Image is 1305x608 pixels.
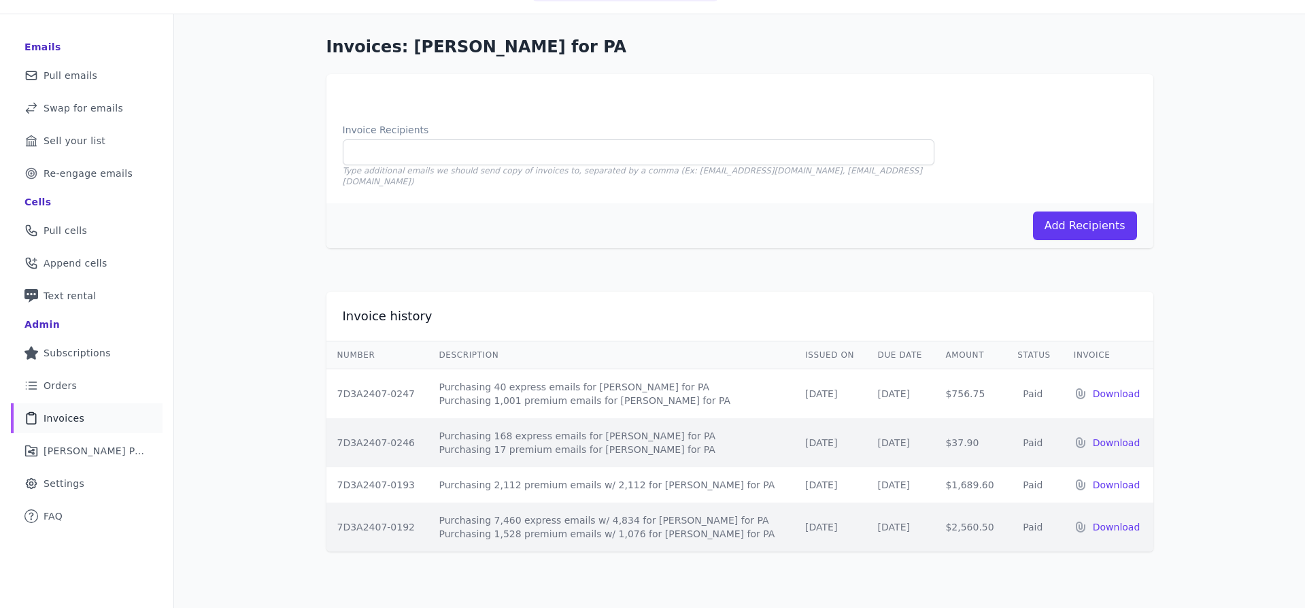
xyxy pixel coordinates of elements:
[11,281,163,311] a: Text rental
[24,40,61,54] div: Emails
[867,341,935,369] th: Due Date
[794,418,867,467] td: [DATE]
[428,503,795,552] td: Purchasing 7,460 express emails w/ 4,834 for [PERSON_NAME] for PA Purchasing 1,528 premium emails...
[11,338,163,368] a: Subscriptions
[11,403,163,433] a: Invoices
[44,134,105,148] span: Sell your list
[1017,522,1048,533] span: Paid
[11,158,163,188] a: Re-engage emails
[326,503,428,552] td: 7D3A2407-0192
[343,165,934,187] p: Type additional emails we should send copy of invoices to, separated by a comma (Ex: [EMAIL_ADDRE...
[326,341,428,369] th: Number
[326,418,428,467] td: 7D3A2407-0246
[867,503,935,552] td: [DATE]
[1093,436,1142,450] a: Download
[934,503,1006,552] td: $2,560.50
[44,509,63,523] span: FAQ
[44,289,97,303] span: Text rental
[24,318,60,331] div: Admin
[867,467,935,503] td: [DATE]
[1006,341,1063,369] th: Status
[934,418,1006,467] td: $37.90
[44,477,84,490] span: Settings
[1033,212,1137,240] button: Add Recipients
[343,308,433,324] h2: Invoice history
[326,36,1153,58] h1: Invoices: [PERSON_NAME] for PA
[11,93,163,123] a: Swap for emails
[1093,520,1142,534] a: Download
[428,369,795,419] td: Purchasing 40 express emails for [PERSON_NAME] for PA Purchasing 1,001 premium emails for [PERSON...
[44,346,111,360] span: Subscriptions
[794,369,867,419] td: [DATE]
[1093,387,1142,401] a: Download
[24,195,51,209] div: Cells
[343,123,934,137] label: Invoice Recipients
[11,371,163,401] a: Orders
[11,61,163,90] a: Pull emails
[867,418,935,467] td: [DATE]
[934,341,1006,369] th: Amount
[1017,479,1048,490] span: Paid
[326,467,428,503] td: 7D3A2407-0193
[11,126,163,156] a: Sell your list
[934,467,1006,503] td: $1,689.60
[326,369,428,419] td: 7D3A2407-0247
[1093,478,1142,492] a: Download
[1017,388,1048,399] span: Paid
[428,341,795,369] th: Description
[428,467,795,503] td: Purchasing 2,112 premium emails w/ 2,112 for [PERSON_NAME] for PA
[794,341,867,369] th: Issued on
[44,256,107,270] span: Append cells
[44,444,146,458] span: [PERSON_NAME] Performance
[44,69,97,82] span: Pull emails
[11,469,163,499] a: Settings
[11,436,163,466] a: [PERSON_NAME] Performance
[44,167,133,180] span: Re-engage emails
[1063,341,1153,369] th: Invoice
[44,101,123,115] span: Swap for emails
[11,248,163,278] a: Append cells
[794,503,867,552] td: [DATE]
[11,216,163,246] a: Pull cells
[1017,437,1048,448] span: Paid
[11,501,163,531] a: FAQ
[428,418,795,467] td: Purchasing 168 express emails for [PERSON_NAME] for PA Purchasing 17 premium emails for [PERSON_N...
[794,467,867,503] td: [DATE]
[867,369,935,419] td: [DATE]
[44,224,87,237] span: Pull cells
[934,369,1006,419] td: $756.75
[44,379,77,392] span: Orders
[44,411,84,425] span: Invoices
